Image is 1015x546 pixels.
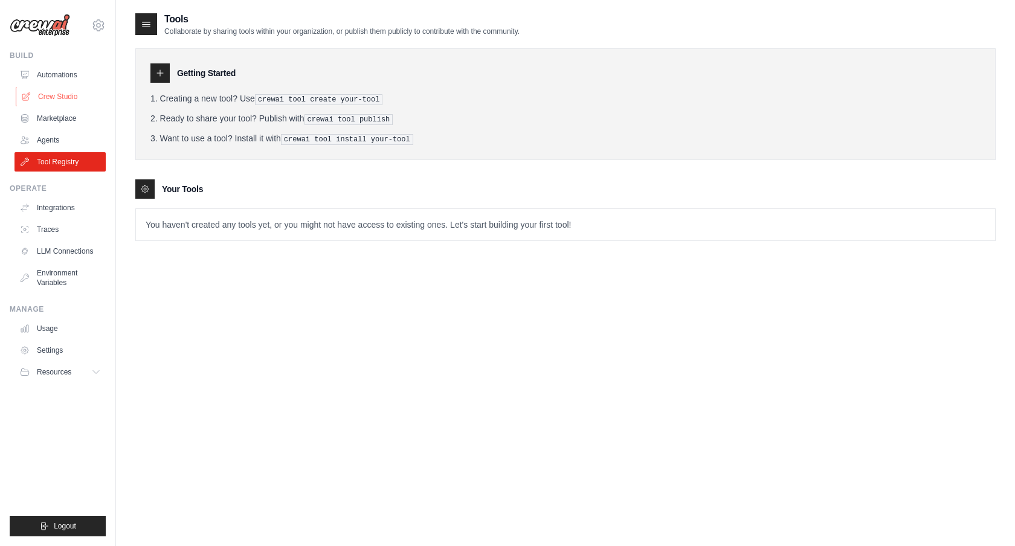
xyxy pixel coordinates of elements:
pre: crewai tool install your-tool [281,134,413,145]
a: LLM Connections [14,242,106,261]
p: Collaborate by sharing tools within your organization, or publish them publicly to contribute wit... [164,27,520,36]
a: Tool Registry [14,152,106,172]
a: Automations [14,65,106,85]
span: Resources [37,367,71,377]
div: Operate [10,184,106,193]
li: Creating a new tool? Use [150,92,981,105]
button: Resources [14,362,106,382]
a: Usage [14,319,106,338]
h3: Your Tools [162,183,203,195]
pre: crewai tool publish [304,114,393,125]
span: Logout [54,521,76,531]
a: Crew Studio [16,87,107,106]
a: Marketplace [14,109,106,128]
a: Settings [14,341,106,360]
div: Manage [10,304,106,314]
a: Environment Variables [14,263,106,292]
a: Traces [14,220,106,239]
pre: crewai tool create your-tool [255,94,383,105]
h2: Tools [164,12,520,27]
li: Want to use a tool? Install it with [150,132,981,145]
button: Logout [10,516,106,536]
div: Build [10,51,106,60]
img: Logo [10,14,70,37]
a: Agents [14,130,106,150]
h3: Getting Started [177,67,236,79]
a: Integrations [14,198,106,217]
li: Ready to share your tool? Publish with [150,112,981,125]
p: You haven't created any tools yet, or you might not have access to existing ones. Let's start bui... [136,209,995,240]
